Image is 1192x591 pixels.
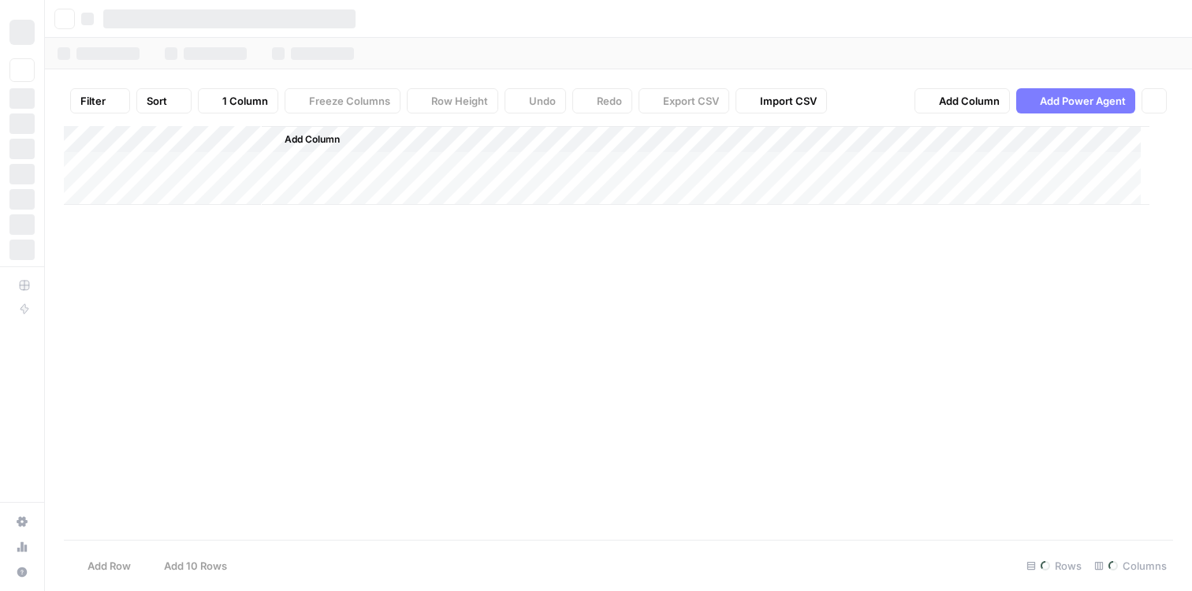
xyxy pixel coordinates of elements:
[639,88,729,113] button: Export CSV
[431,93,488,109] span: Row Height
[407,88,498,113] button: Row Height
[9,534,35,559] a: Usage
[9,559,35,585] button: Help + Support
[222,93,268,109] span: 1 Column
[663,93,719,109] span: Export CSV
[264,129,346,150] button: Add Column
[198,88,278,113] button: 1 Column
[147,93,167,109] span: Sort
[760,93,817,109] span: Import CSV
[164,558,227,574] span: Add 10 Rows
[1040,93,1126,109] span: Add Power Agent
[505,88,566,113] button: Undo
[309,93,390,109] span: Freeze Columns
[285,88,400,113] button: Freeze Columns
[736,88,827,113] button: Import CSV
[572,88,632,113] button: Redo
[70,88,130,113] button: Filter
[285,132,340,147] span: Add Column
[9,509,35,534] a: Settings
[88,558,131,574] span: Add Row
[939,93,1000,109] span: Add Column
[597,93,622,109] span: Redo
[1088,553,1173,578] div: Columns
[64,553,140,578] button: Add Row
[914,88,1010,113] button: Add Column
[136,88,192,113] button: Sort
[1016,88,1135,113] button: Add Power Agent
[140,553,237,578] button: Add 10 Rows
[1020,553,1088,578] div: Rows
[529,93,556,109] span: Undo
[80,93,106,109] span: Filter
